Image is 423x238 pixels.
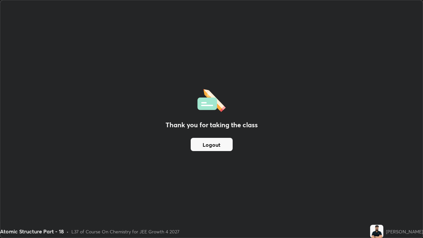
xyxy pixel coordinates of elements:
button: Logout [191,138,233,151]
div: L37 of Course On Chemistry for JEE Growth 4 2027 [71,228,179,235]
img: 8394fe8a1e6941218e61db61d39fec43.jpg [370,225,383,238]
div: • [66,228,69,235]
div: [PERSON_NAME] [386,228,423,235]
h2: Thank you for taking the class [166,120,258,130]
img: offlineFeedback.1438e8b3.svg [197,87,226,112]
